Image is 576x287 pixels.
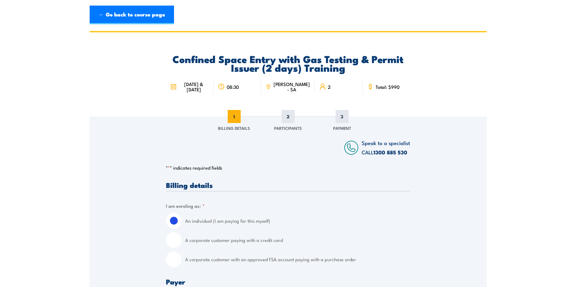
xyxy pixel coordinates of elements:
[274,125,302,131] span: Participants
[373,148,407,156] a: 1300 885 530
[328,84,331,89] span: 2
[185,252,410,267] label: A corporate customer with an approved FSA account paying with a purchase order
[376,84,400,89] span: Total: $990
[336,110,349,123] span: 3
[166,54,410,72] h2: Confined Space Entry with Gas Testing & Permit Issuer (2 days) Training
[166,278,410,285] h3: Payer
[273,81,310,92] span: [PERSON_NAME] - SA
[185,232,410,248] label: A corporate customer paying with a credit card
[166,202,205,209] legend: I am enroling as:
[178,81,209,92] span: [DATE] & [DATE]
[166,181,410,189] h3: Billing details
[90,6,174,24] a: ← Go back to course page
[362,139,410,156] span: Speak to a specialist CALL
[218,125,250,131] span: Billing Details
[185,213,410,229] label: An individual (I am paying for this myself)
[227,84,239,89] span: 08:30
[228,110,241,123] span: 1
[166,165,410,171] p: " " indicates required fields
[282,110,295,123] span: 2
[333,125,351,131] span: Payment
